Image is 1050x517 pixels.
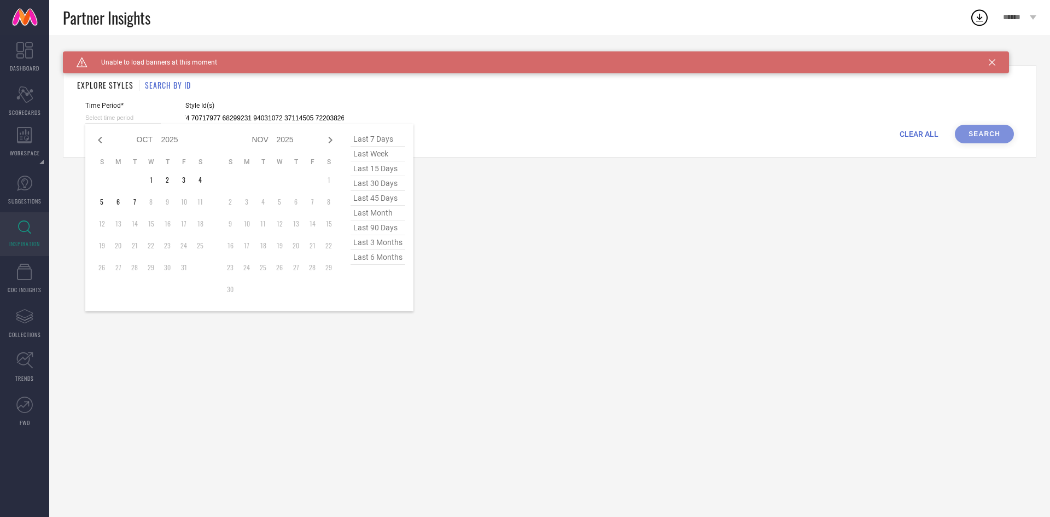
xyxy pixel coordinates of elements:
td: Thu Nov 06 2025 [288,194,304,210]
span: SUGGESTIONS [8,197,42,205]
span: Style Id(s) [185,102,344,109]
td: Sat Nov 22 2025 [320,237,337,254]
span: FWD [20,419,30,427]
td: Mon Oct 20 2025 [110,237,126,254]
span: INSPIRATION [9,240,40,248]
td: Fri Oct 17 2025 [176,216,192,232]
td: Mon Oct 27 2025 [110,259,126,276]
th: Friday [304,158,320,166]
td: Sat Nov 08 2025 [320,194,337,210]
div: Next month [324,133,337,147]
th: Tuesday [255,158,271,166]
td: Tue Oct 28 2025 [126,259,143,276]
div: Back TO Dashboard [63,51,1036,60]
td: Sun Nov 09 2025 [222,216,238,232]
td: Mon Nov 10 2025 [238,216,255,232]
span: CDC INSIGHTS [8,286,42,294]
td: Sun Oct 19 2025 [94,237,110,254]
td: Tue Oct 21 2025 [126,237,143,254]
span: CLEAR ALL [900,130,938,138]
td: Wed Nov 26 2025 [271,259,288,276]
th: Monday [238,158,255,166]
td: Wed Oct 15 2025 [143,216,159,232]
th: Saturday [320,158,337,166]
th: Friday [176,158,192,166]
span: Unable to load banners at this moment [87,59,217,66]
td: Thu Nov 13 2025 [288,216,304,232]
td: Wed Nov 12 2025 [271,216,288,232]
td: Fri Oct 03 2025 [176,172,192,188]
td: Fri Nov 21 2025 [304,237,320,254]
input: Select time period [85,112,161,124]
td: Wed Oct 29 2025 [143,259,159,276]
td: Sat Oct 11 2025 [192,194,208,210]
span: last 90 days [351,220,405,235]
td: Thu Oct 30 2025 [159,259,176,276]
span: last 15 days [351,161,405,176]
th: Sunday [94,158,110,166]
th: Wednesday [143,158,159,166]
span: last 7 days [351,132,405,147]
td: Sat Oct 25 2025 [192,237,208,254]
td: Tue Oct 07 2025 [126,194,143,210]
td: Sun Oct 12 2025 [94,216,110,232]
th: Monday [110,158,126,166]
td: Thu Nov 20 2025 [288,237,304,254]
td: Mon Nov 17 2025 [238,237,255,254]
td: Wed Oct 22 2025 [143,237,159,254]
td: Thu Oct 23 2025 [159,237,176,254]
span: last 3 months [351,235,405,250]
td: Fri Nov 07 2025 [304,194,320,210]
td: Tue Nov 11 2025 [255,216,271,232]
td: Fri Oct 24 2025 [176,237,192,254]
td: Sat Nov 29 2025 [320,259,337,276]
div: Open download list [970,8,989,27]
div: Previous month [94,133,107,147]
input: Enter comma separated style ids e.g. 12345, 67890 [185,112,344,125]
td: Sat Oct 18 2025 [192,216,208,232]
td: Fri Nov 14 2025 [304,216,320,232]
td: Sat Nov 15 2025 [320,216,337,232]
td: Wed Nov 19 2025 [271,237,288,254]
td: Thu Nov 27 2025 [288,259,304,276]
td: Mon Nov 24 2025 [238,259,255,276]
td: Fri Oct 10 2025 [176,194,192,210]
th: Wednesday [271,158,288,166]
th: Saturday [192,158,208,166]
td: Thu Oct 16 2025 [159,216,176,232]
span: Partner Insights [63,7,150,29]
td: Wed Nov 05 2025 [271,194,288,210]
td: Mon Nov 03 2025 [238,194,255,210]
span: TRENDS [15,374,34,382]
span: last 6 months [351,250,405,265]
td: Mon Oct 06 2025 [110,194,126,210]
span: WORKSPACE [10,149,40,157]
td: Tue Nov 18 2025 [255,237,271,254]
td: Mon Oct 13 2025 [110,216,126,232]
h1: EXPLORE STYLES [77,79,133,91]
td: Sun Oct 26 2025 [94,259,110,276]
td: Thu Oct 09 2025 [159,194,176,210]
th: Tuesday [126,158,143,166]
td: Wed Oct 01 2025 [143,172,159,188]
td: Tue Oct 14 2025 [126,216,143,232]
td: Sun Oct 05 2025 [94,194,110,210]
td: Sun Nov 23 2025 [222,259,238,276]
td: Tue Nov 25 2025 [255,259,271,276]
td: Wed Oct 08 2025 [143,194,159,210]
span: SCORECARDS [9,108,41,117]
span: last 30 days [351,176,405,191]
td: Sun Nov 02 2025 [222,194,238,210]
span: Time Period* [85,102,161,109]
h1: SEARCH BY ID [145,79,191,91]
span: last 45 days [351,191,405,206]
th: Thursday [288,158,304,166]
td: Fri Nov 28 2025 [304,259,320,276]
td: Sun Nov 16 2025 [222,237,238,254]
td: Thu Oct 02 2025 [159,172,176,188]
td: Fri Oct 31 2025 [176,259,192,276]
td: Sun Nov 30 2025 [222,281,238,298]
td: Tue Nov 04 2025 [255,194,271,210]
td: Sat Oct 04 2025 [192,172,208,188]
td: Sat Nov 01 2025 [320,172,337,188]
